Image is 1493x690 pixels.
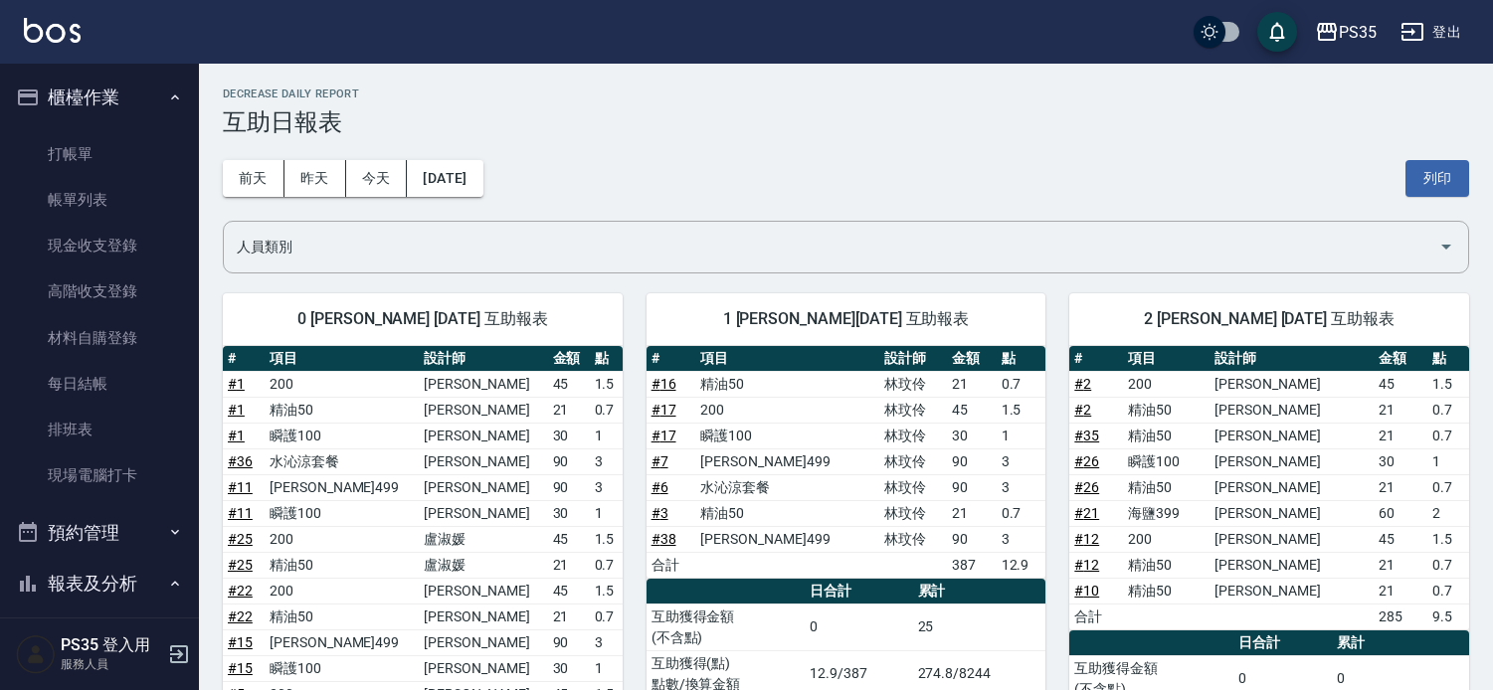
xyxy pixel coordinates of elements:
td: 21 [1374,397,1427,423]
td: 0.7 [590,604,623,629]
td: 3 [997,474,1046,500]
td: [PERSON_NAME] [1210,397,1374,423]
td: 90 [548,448,590,474]
button: 昨天 [284,160,346,197]
button: 櫃檯作業 [8,72,191,123]
td: 0.7 [997,371,1046,397]
td: [PERSON_NAME] [1210,474,1374,500]
td: 45 [1374,526,1427,552]
td: 0.7 [590,552,623,578]
th: 金額 [947,346,997,372]
td: 精油50 [265,552,419,578]
a: #10 [1074,583,1099,599]
input: 人員名稱 [232,230,1430,264]
td: 瞬護100 [695,423,878,448]
td: 21 [548,552,590,578]
td: 2 [1427,500,1469,526]
td: [PERSON_NAME] [419,500,547,526]
td: 0 [805,604,912,650]
td: 60 [1374,500,1427,526]
td: 1.5 [590,526,623,552]
td: [PERSON_NAME] [1210,500,1374,526]
td: 45 [947,397,997,423]
a: #2 [1074,402,1091,418]
img: Person [16,634,56,674]
td: 200 [265,578,419,604]
a: #17 [652,428,676,443]
td: [PERSON_NAME] [419,604,547,629]
a: 高階收支登錄 [8,268,191,314]
td: 12.9 [997,552,1046,578]
td: 387 [947,552,997,578]
th: 日合計 [805,579,912,604]
button: 登出 [1393,14,1469,51]
a: #26 [1074,453,1099,469]
td: 30 [548,423,590,448]
td: 1 [590,655,623,681]
a: #12 [1074,557,1099,573]
td: 0.7 [997,500,1046,526]
a: #12 [1074,531,1099,547]
a: #2 [1074,376,1091,392]
td: 3 [590,629,623,655]
a: #1 [228,376,245,392]
td: 瞬護100 [1123,448,1210,474]
td: 3 [997,526,1046,552]
a: 每日結帳 [8,361,191,407]
td: 3 [997,448,1046,474]
a: #36 [228,453,253,469]
td: 0.7 [1427,397,1469,423]
th: 設計師 [879,346,947,372]
td: 21 [1374,578,1427,604]
span: 0 [PERSON_NAME] [DATE] 互助報表 [247,309,599,329]
td: 1 [1427,448,1469,474]
td: 1.5 [1427,526,1469,552]
a: #17 [652,402,676,418]
a: 現金收支登錄 [8,223,191,268]
td: [PERSON_NAME] [419,397,547,423]
th: 設計師 [419,346,547,372]
th: # [647,346,696,372]
button: PS35 [1307,12,1385,53]
td: 21 [1374,474,1427,500]
button: 預約管理 [8,507,191,559]
td: 200 [1123,526,1210,552]
td: 海鹽399 [1123,500,1210,526]
td: 0.7 [1427,552,1469,578]
td: [PERSON_NAME] [1210,578,1374,604]
td: 精油50 [695,500,878,526]
td: 1 [590,423,623,448]
span: 2 [PERSON_NAME] [DATE] 互助報表 [1093,309,1445,329]
a: #15 [228,660,253,676]
td: 21 [548,397,590,423]
th: 金額 [548,346,590,372]
td: 0.7 [1427,474,1469,500]
th: 點 [997,346,1046,372]
td: 合計 [647,552,696,578]
a: 現場電腦打卡 [8,452,191,498]
td: 45 [548,526,590,552]
td: 21 [548,604,590,629]
td: 90 [548,474,590,500]
td: 90 [947,526,997,552]
button: save [1257,12,1297,52]
button: 列印 [1405,160,1469,197]
td: 21 [1374,423,1427,448]
a: #35 [1074,428,1099,443]
td: [PERSON_NAME] [419,448,547,474]
td: [PERSON_NAME] [419,578,547,604]
td: 200 [265,526,419,552]
td: [PERSON_NAME] [1210,448,1374,474]
a: 帳單列表 [8,177,191,223]
td: [PERSON_NAME] [419,655,547,681]
table: a dense table [1069,346,1469,630]
td: 200 [1123,371,1210,397]
td: 精油50 [1123,397,1210,423]
td: 3 [590,448,623,474]
td: [PERSON_NAME] [1210,552,1374,578]
a: #11 [228,505,253,521]
a: #22 [228,608,253,624]
th: 累計 [913,579,1046,604]
td: 盧淑媛 [419,526,547,552]
td: 21 [1374,552,1427,578]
